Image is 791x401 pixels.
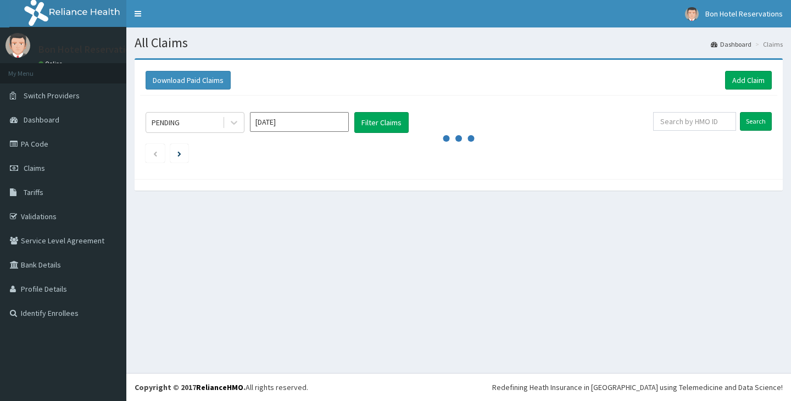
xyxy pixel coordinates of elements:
[135,36,783,50] h1: All Claims
[442,122,475,155] svg: audio-loading
[152,117,180,128] div: PENDING
[153,148,158,158] a: Previous page
[354,112,409,133] button: Filter Claims
[740,112,772,131] input: Search
[24,91,80,101] span: Switch Providers
[725,71,772,90] a: Add Claim
[492,382,783,393] div: Redefining Heath Insurance in [GEOGRAPHIC_DATA] using Telemedicine and Data Science!
[146,71,231,90] button: Download Paid Claims
[653,112,736,131] input: Search by HMO ID
[177,148,181,158] a: Next page
[24,163,45,173] span: Claims
[38,60,65,68] a: Online
[5,33,30,58] img: User Image
[38,44,141,54] p: Bon Hotel Reservations
[685,7,699,21] img: User Image
[196,382,243,392] a: RelianceHMO
[250,112,349,132] input: Select Month and Year
[753,40,783,49] li: Claims
[711,40,751,49] a: Dashboard
[126,373,791,401] footer: All rights reserved.
[135,382,246,392] strong: Copyright © 2017 .
[705,9,783,19] span: Bon Hotel Reservations
[24,115,59,125] span: Dashboard
[24,187,43,197] span: Tariffs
